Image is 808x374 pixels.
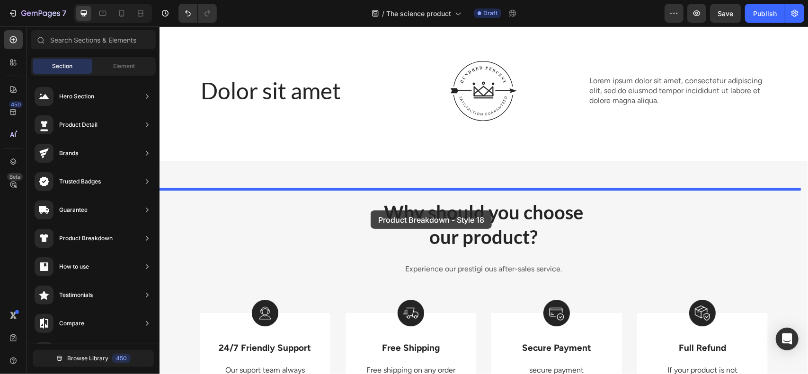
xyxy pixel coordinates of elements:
[33,350,154,367] button: Browse Library450
[67,354,108,363] span: Browse Library
[776,328,799,350] div: Open Intercom Messenger
[59,290,93,300] div: Testimonials
[710,4,741,23] button: Save
[113,62,135,70] span: Element
[59,319,84,328] div: Compare
[753,9,777,18] div: Publish
[718,9,734,17] span: Save
[59,262,89,271] div: How to use
[382,9,384,18] span: /
[53,62,73,70] span: Section
[59,120,98,130] div: Product Detail
[62,8,66,19] p: 7
[4,4,71,23] button: 7
[59,205,88,215] div: Guarantee
[59,92,94,101] div: Hero Section
[59,234,113,243] div: Product Breakdown
[745,4,785,23] button: Publish
[31,30,156,49] input: Search Sections & Elements
[483,9,497,17] span: Draft
[112,354,131,363] div: 450
[59,148,78,158] div: Brands
[59,177,101,186] div: Trusted Badges
[178,4,217,23] div: Undo/Redo
[160,26,808,374] iframe: To enrich screen reader interactions, please activate Accessibility in Grammarly extension settings
[9,101,23,108] div: 450
[386,9,451,18] span: The science product
[7,173,23,181] div: Beta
